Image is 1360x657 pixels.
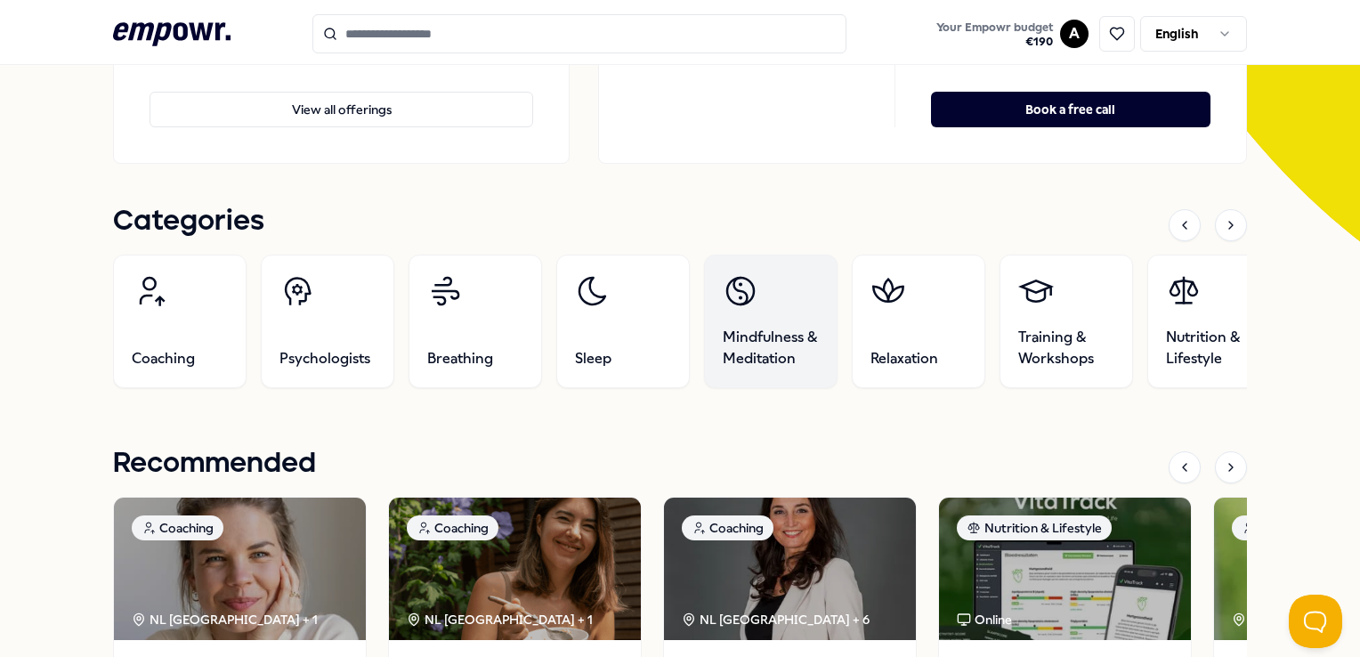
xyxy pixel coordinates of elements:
[132,515,223,540] div: Coaching
[1166,327,1262,369] span: Nutrition & Lifestyle
[870,348,938,369] span: Relaxation
[957,515,1112,540] div: Nutrition & Lifestyle
[114,498,366,640] img: package image
[704,255,838,388] a: Mindfulness & Meditation
[931,92,1210,127] button: Book a free call
[936,20,1053,35] span: Your Empowr budget
[113,442,316,486] h1: Recommended
[132,610,318,629] div: NL [GEOGRAPHIC_DATA] + 1
[1289,595,1342,648] iframe: Help Scout Beacon - Open
[409,255,542,388] a: Breathing
[407,610,593,629] div: NL [GEOGRAPHIC_DATA] + 1
[723,327,819,369] span: Mindfulness & Meditation
[936,35,1053,49] span: € 190
[407,515,498,540] div: Coaching
[427,348,493,369] span: Breathing
[389,498,641,640] img: package image
[575,348,611,369] span: Sleep
[279,348,370,369] span: Psychologists
[113,199,264,244] h1: Categories
[113,255,247,388] a: Coaching
[933,17,1056,53] button: Your Empowr budget€190
[1147,255,1281,388] a: Nutrition & Lifestyle
[556,255,690,388] a: Sleep
[682,610,870,629] div: NL [GEOGRAPHIC_DATA] + 6
[150,92,533,127] button: View all offerings
[1232,515,1324,540] div: Coaching
[1060,20,1089,48] button: A
[261,255,394,388] a: Psychologists
[957,610,1012,629] div: Online
[929,15,1060,53] a: Your Empowr budget€190
[150,63,533,127] a: View all offerings
[132,348,195,369] span: Coaching
[852,255,985,388] a: Relaxation
[1000,255,1133,388] a: Training & Workshops
[939,498,1191,640] img: package image
[664,498,916,640] img: package image
[682,515,773,540] div: Coaching
[1018,327,1114,369] span: Training & Workshops
[312,14,846,53] input: Search for products, categories or subcategories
